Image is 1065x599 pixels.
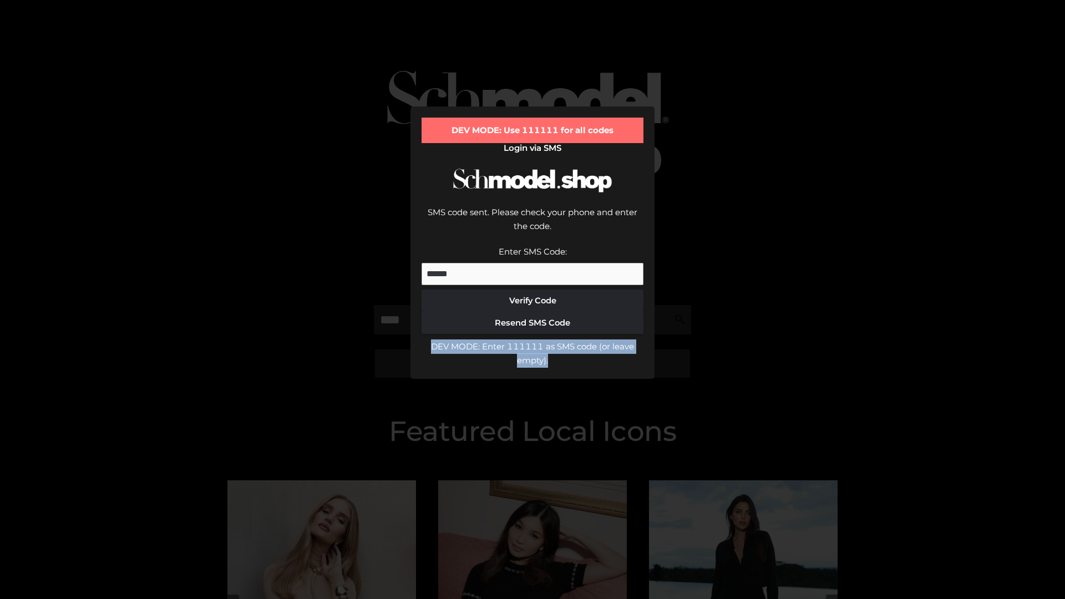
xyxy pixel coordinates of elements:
div: DEV MODE: Use 111111 for all codes [422,118,643,143]
div: DEV MODE: Enter 111111 as SMS code (or leave empty). [422,339,643,368]
label: Enter SMS Code: [499,246,567,257]
div: SMS code sent. Please check your phone and enter the code. [422,205,643,245]
button: Verify Code [422,290,643,312]
h2: Login via SMS [422,143,643,153]
button: Resend SMS Code [422,312,643,334]
img: Schmodel Logo [449,159,616,202]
